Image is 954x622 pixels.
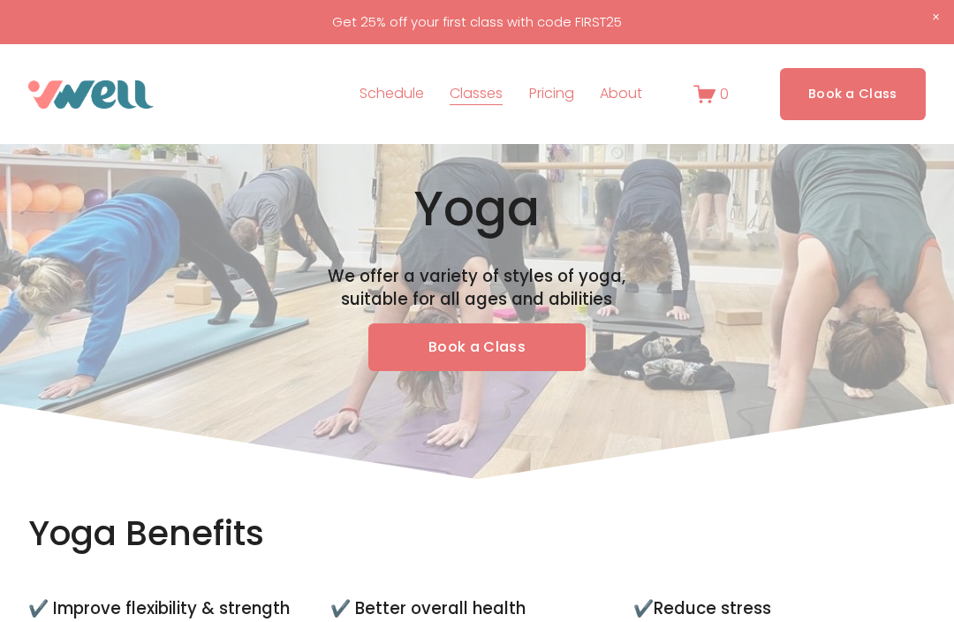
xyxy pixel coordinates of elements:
span: 0 [720,84,729,104]
h4: We offer a variety of styles of yoga, suitable for all ages and abilities [293,265,662,311]
img: VWell [28,80,154,109]
a: Book a Class [368,323,586,372]
a: Book a Class [780,68,926,120]
h4: ✔️ Improve flexibility & strength [28,597,321,620]
span: Classes [450,81,503,107]
h4: ✔️Reduce stress [633,597,926,620]
h2: Yoga Benefits [28,511,359,556]
h1: Yoga [142,178,813,239]
a: 0 items in cart [693,83,729,105]
span: About [600,81,642,107]
h4: ✔️ Better overall health [330,597,623,620]
a: folder dropdown [600,80,642,109]
a: Pricing [529,80,574,109]
a: Schedule [360,80,424,109]
a: folder dropdown [450,80,503,109]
